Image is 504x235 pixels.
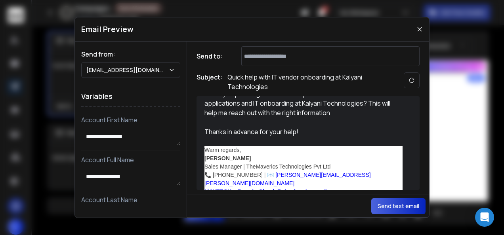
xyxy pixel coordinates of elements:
[204,146,403,154] div: Warm regards,
[204,188,335,195] a: MAVTECH – Born in Cloud. Raised on Innovation.
[227,72,386,91] p: Quick help with IT vendor onboarding at Kalyani Technologies
[81,24,134,35] h1: Email Preview
[204,127,403,136] div: Thanks in advance for your help!
[204,155,251,161] strong: [PERSON_NAME]
[197,51,228,61] h1: Send to:
[81,49,180,59] h1: Send from:
[86,66,168,74] p: [EMAIL_ADDRESS][DOMAIN_NAME]
[475,208,494,227] div: Open Intercom Messenger
[81,115,180,125] p: Account First Name
[204,172,371,186] a: [PERSON_NAME][EMAIL_ADDRESS][PERSON_NAME][DOMAIN_NAME]
[81,86,180,107] h1: Variables
[81,155,180,165] p: Account Full Name
[204,89,403,127] div: Could you please guide me to the person who oversees vendor applications and IT onboarding at Kal...
[197,72,223,91] h1: Subject:
[204,154,403,226] div: Sales Manager | TheMaverics Technologies Pvt Ltd 📞 [PHONE_NUMBER] | 📧
[81,195,180,205] p: Account Last Name
[371,198,426,214] button: Send test email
